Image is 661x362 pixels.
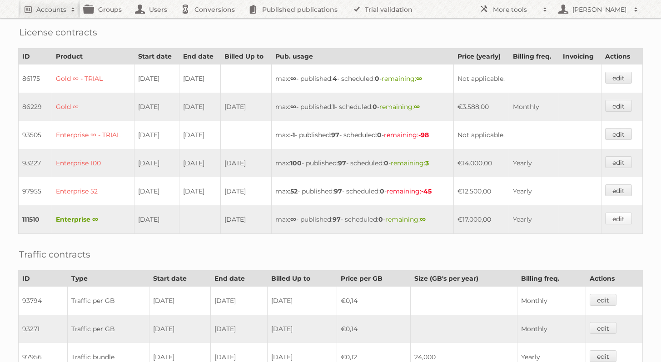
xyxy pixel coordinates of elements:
[290,131,295,139] strong: -1
[179,93,221,121] td: [DATE]
[221,49,272,64] th: Billed Up to
[410,271,517,287] th: Size (GB's per year)
[134,205,179,234] td: [DATE]
[134,149,179,177] td: [DATE]
[509,49,559,64] th: Billing freq.
[380,187,384,195] strong: 0
[272,121,454,149] td: max: - published: - scheduled: -
[453,93,509,121] td: €3.588,00
[19,49,52,64] th: ID
[221,205,272,234] td: [DATE]
[509,177,559,205] td: Yearly
[377,131,382,139] strong: 0
[179,149,221,177] td: [DATE]
[19,248,90,261] h2: Traffic contracts
[384,159,388,167] strong: 0
[149,315,211,343] td: [DATE]
[509,93,559,121] td: Monthly
[19,25,97,39] h2: License contracts
[19,315,68,343] td: 93271
[19,287,68,315] td: 93794
[586,271,643,287] th: Actions
[414,103,420,111] strong: ∞
[19,177,52,205] td: 97955
[375,74,379,83] strong: 0
[333,103,335,111] strong: 1
[493,5,538,14] h2: More tools
[373,103,377,111] strong: 0
[36,5,66,14] h2: Accounts
[134,49,179,64] th: Start date
[134,93,179,121] td: [DATE]
[384,131,429,139] span: remaining:
[149,287,211,315] td: [DATE]
[337,315,411,343] td: €0,14
[385,215,426,223] span: remaining:
[179,121,221,149] td: [DATE]
[52,177,134,205] td: Enterprise 52
[19,205,52,234] td: 111510
[149,271,211,287] th: Start date
[453,149,509,177] td: €14.000,00
[425,159,429,167] strong: 3
[570,5,629,14] h2: [PERSON_NAME]
[290,103,296,111] strong: ∞
[211,287,268,315] td: [DATE]
[179,177,221,205] td: [DATE]
[272,149,454,177] td: max: - published: - scheduled: -
[272,205,454,234] td: max: - published: - scheduled: -
[134,177,179,205] td: [DATE]
[421,187,432,195] strong: -45
[416,74,422,83] strong: ∞
[337,271,411,287] th: Price per GB
[605,100,632,112] a: edit
[134,64,179,93] td: [DATE]
[272,64,454,93] td: max: - published: - scheduled: -
[379,103,420,111] span: remaining:
[378,215,383,223] strong: 0
[605,213,632,224] a: edit
[382,74,422,83] span: remaining:
[453,49,509,64] th: Price (yearly)
[268,271,337,287] th: Billed Up to
[338,159,346,167] strong: 97
[509,205,559,234] td: Yearly
[52,64,134,93] td: Gold ∞ - TRIAL
[179,64,221,93] td: [DATE]
[52,49,134,64] th: Product
[590,322,616,334] a: edit
[517,287,586,315] td: Monthly
[19,93,52,121] td: 86229
[601,49,642,64] th: Actions
[290,74,296,83] strong: ∞
[272,49,454,64] th: Pub. usage
[418,131,429,139] strong: -98
[272,93,454,121] td: max: - published: - scheduled: -
[333,74,337,83] strong: 4
[290,159,302,167] strong: 100
[387,187,432,195] span: remaining:
[333,215,341,223] strong: 97
[134,121,179,149] td: [DATE]
[52,149,134,177] td: Enterprise 100
[453,205,509,234] td: €17.000,00
[334,187,342,195] strong: 97
[559,49,601,64] th: Invoicing
[290,215,296,223] strong: ∞
[19,121,52,149] td: 93505
[453,121,601,149] td: Not applicable.
[179,49,221,64] th: End date
[19,149,52,177] td: 93227
[272,177,454,205] td: max: - published: - scheduled: -
[68,315,149,343] td: Traffic per GB
[68,287,149,315] td: Traffic per GB
[290,187,298,195] strong: 52
[268,287,337,315] td: [DATE]
[590,294,616,306] a: edit
[453,177,509,205] td: €12.500,00
[52,205,134,234] td: Enterprise ∞
[221,93,272,121] td: [DATE]
[19,271,68,287] th: ID
[221,177,272,205] td: [DATE]
[509,149,559,177] td: Yearly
